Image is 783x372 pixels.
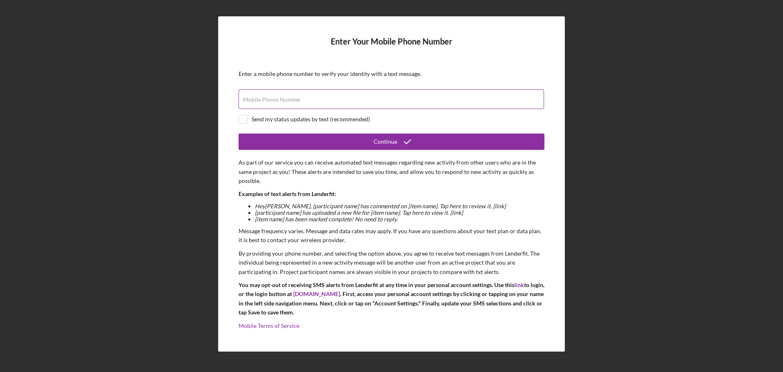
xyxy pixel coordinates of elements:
label: Mobile Phone Number [243,96,301,103]
button: Continue [239,134,544,150]
a: [DOMAIN_NAME] [293,290,340,297]
li: Hey [PERSON_NAME] , [participant name] has commented on [item name]. Tap here to review it. [link] [255,203,544,209]
p: By providing your phone number, and selecting the option above, you agree to receive text message... [239,249,544,276]
p: You may opt-out of receiving SMS alerts from Lenderfit at any time in your personal account setti... [239,281,544,317]
li: [item name] has been marked complete! No need to reply. [255,216,544,223]
h4: Enter Your Mobile Phone Number [239,37,544,58]
p: As part of our service you can receive automated text messages regarding new activity from other ... [239,158,544,185]
a: Mobile Terms of Service [239,322,299,329]
div: Continue [374,134,397,150]
p: Examples of text alerts from Lenderfit: [239,189,544,198]
div: Enter a mobile phone number to verify your identity with a text message. [239,71,544,77]
a: link [514,281,524,288]
li: [participant name] has uploaded a new file for [item name]. Tap here to view it. [link] [255,209,544,216]
p: Message frequency varies. Message and data rates may apply. If you have any questions about your ... [239,227,544,245]
div: Send my status updates by text (recommended) [252,116,370,123]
